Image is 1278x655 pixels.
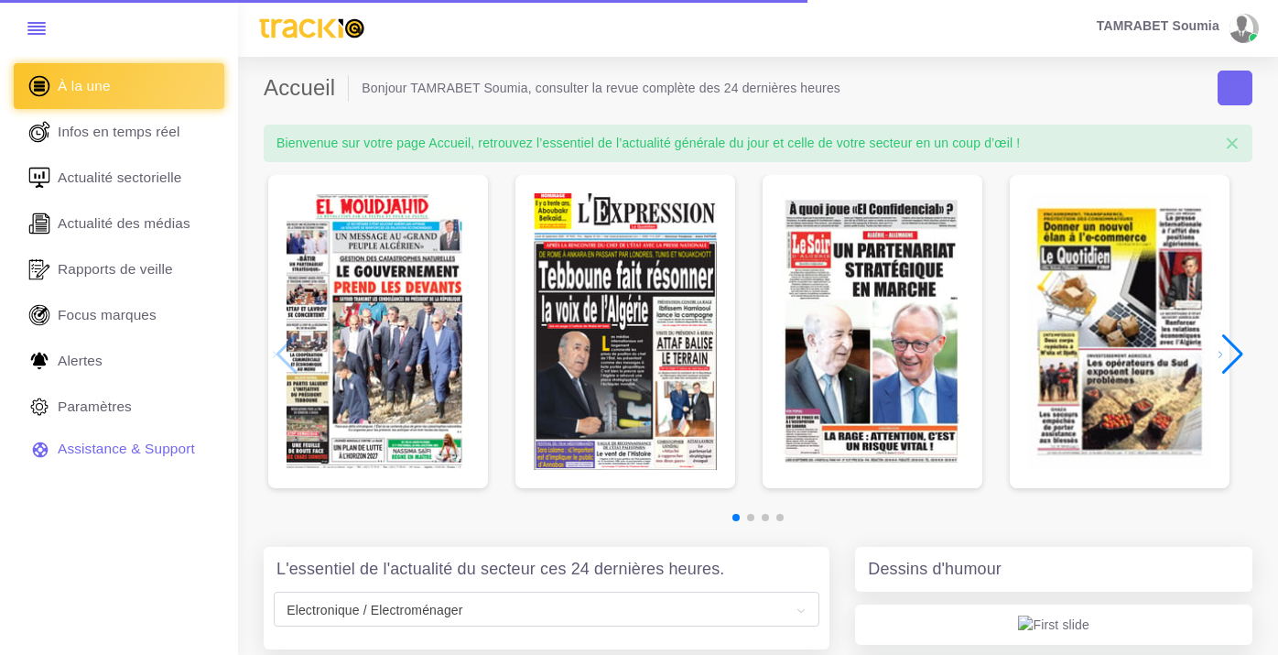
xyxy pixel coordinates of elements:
[58,213,190,234] span: Actualité des médias
[58,76,111,96] span: À la une
[747,514,754,521] span: Go to slide 2
[274,592,819,627] span: Electronique / Electroménager
[14,246,224,292] a: Rapports de veille
[14,384,224,430] a: Paramètres
[264,125,1252,161] div: Bienvenue sur votre page Accueil, retrouvez l’essentiel de l’actualité générale du jour et celle ...
[26,118,53,146] img: revue-live.svg
[362,79,840,97] li: Bonjour TAMRABET Soumia, consulter la revue complète des 24 dernières heures
[58,122,180,142] span: Infos en temps réel
[14,201,224,246] a: Actualité des médias
[763,175,982,488] div: 3 / 7
[26,72,53,100] img: home.svg
[58,259,173,279] span: Rapports de veille
[268,175,488,488] div: 1 / 7
[515,175,735,488] div: 2 / 7
[26,301,53,329] img: focus-marques.svg
[1229,14,1253,43] img: avatar
[732,514,740,521] span: Go to slide 1
[26,164,53,191] img: revue-sectorielle.svg
[14,109,224,155] a: Infos en temps réel
[1097,19,1219,32] span: TAMRABET Soumia
[58,439,195,459] span: Assistance & Support
[279,597,814,623] span: Electronique / Electroménager
[1010,175,1229,488] div: 4 / 7
[14,155,224,201] a: Actualité sectorielle
[14,63,224,109] a: À la une
[26,256,53,283] img: rapport_1.svg
[264,75,349,102] h2: Accueil
[26,393,53,420] img: parametre.svg
[1018,616,1088,634] img: First slide
[58,305,157,325] span: Focus marques
[1088,14,1265,43] a: TAMRABET Soumia avatar
[58,168,182,188] span: Actualité sectorielle
[14,338,224,384] a: Alertes
[58,397,132,417] span: Paramètres
[14,292,224,338] a: Focus marques
[762,514,769,521] span: Go to slide 3
[58,351,103,371] span: Alertes
[776,514,784,521] span: Go to slide 4
[868,560,1002,580] h4: Dessins d'humour
[1218,334,1243,375] div: Next slide
[26,210,53,237] img: revue-editorielle.svg
[1212,125,1252,163] button: Close
[276,560,724,580] h4: L'essentiel de l'actualité du secteur ces 24 dernières heures.
[26,347,53,375] img: Alerte.svg
[251,10,373,47] img: trackio.svg
[1225,129,1240,158] span: ×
